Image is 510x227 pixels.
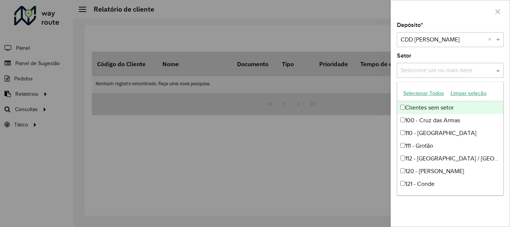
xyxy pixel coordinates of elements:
[397,152,503,165] div: 112 - [GEOGRAPHIC_DATA] / [GEOGRAPHIC_DATA]
[447,88,490,99] button: Limpar seleção
[397,101,503,114] div: Clientes sem setor
[397,21,423,30] label: Depósito
[397,190,503,203] div: 122 - Planalto da Boa Esperança
[397,114,503,127] div: 100 - Cruz das Armas
[397,127,503,139] div: 110 - [GEOGRAPHIC_DATA]
[488,35,494,44] span: Clear all
[397,82,504,196] ng-dropdown-panel: Options list
[400,88,447,99] button: Selecionar Todos
[397,178,503,190] div: 121 - Conde
[397,139,503,152] div: 111 - Grotão
[397,165,503,178] div: 120 - [PERSON_NAME]
[397,51,411,60] label: Setor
